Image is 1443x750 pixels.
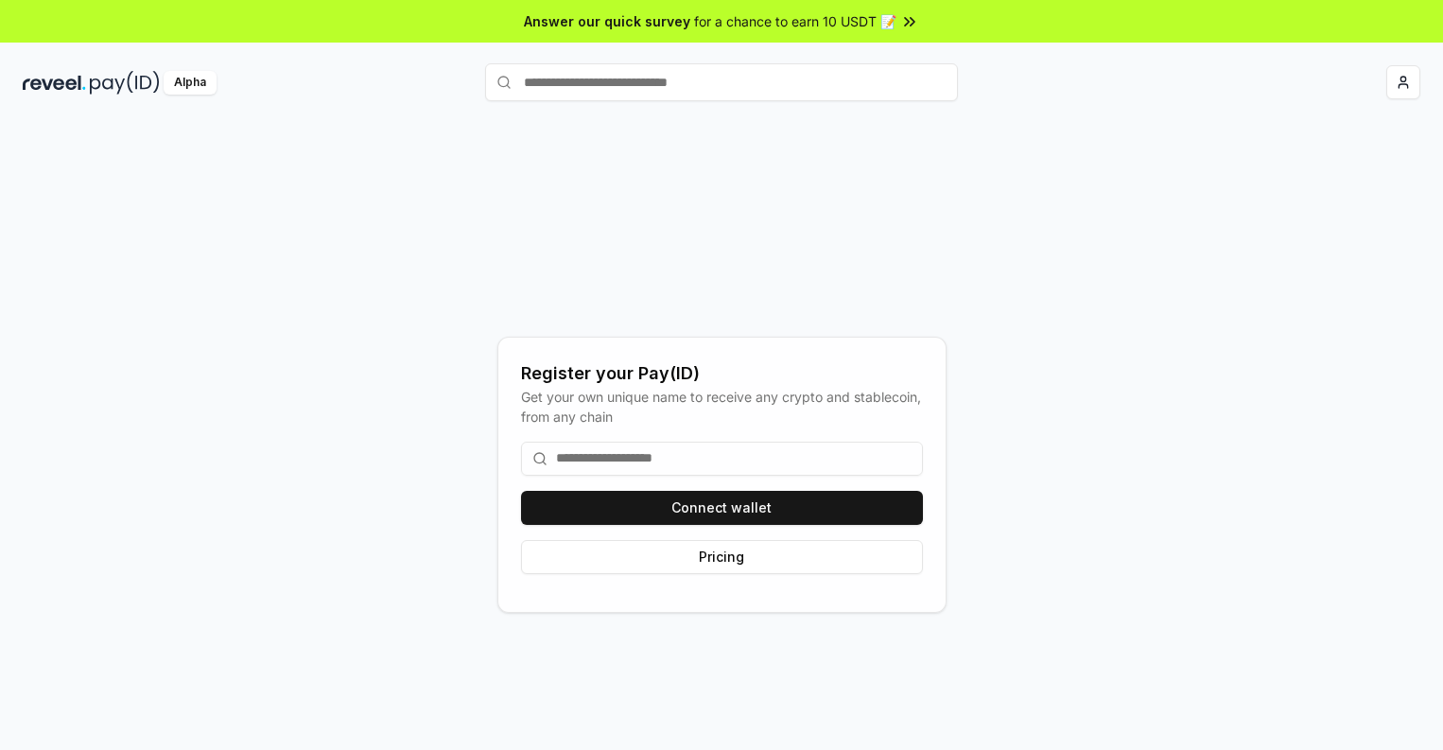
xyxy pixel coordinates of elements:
div: Alpha [164,71,217,95]
button: Connect wallet [521,491,923,525]
div: Get your own unique name to receive any crypto and stablecoin, from any chain [521,387,923,427]
img: reveel_dark [23,71,86,95]
img: pay_id [90,71,160,95]
div: Register your Pay(ID) [521,360,923,387]
span: Answer our quick survey [524,11,690,31]
span: for a chance to earn 10 USDT 📝 [694,11,896,31]
button: Pricing [521,540,923,574]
